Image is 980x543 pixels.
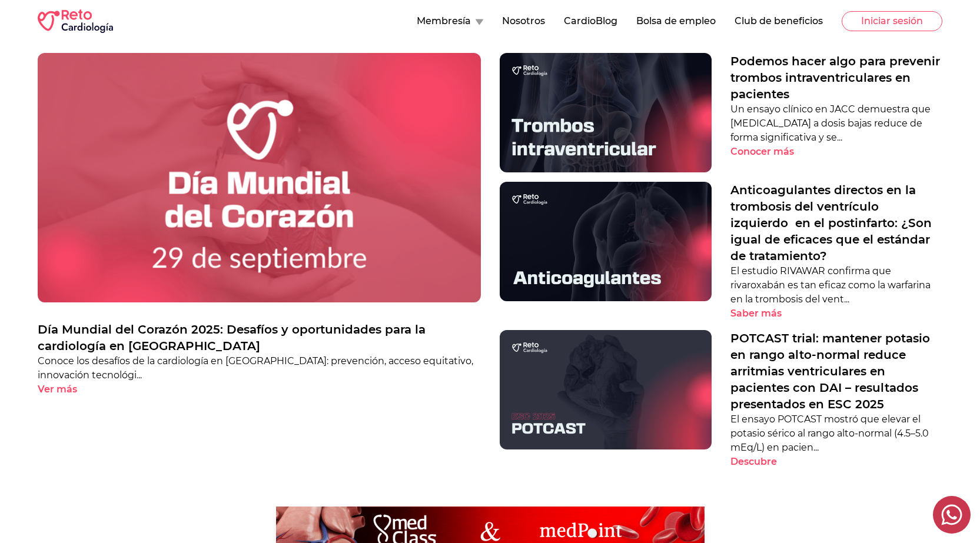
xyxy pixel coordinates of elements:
button: Ver más [38,382,98,397]
img: Podemos hacer algo para prevenir trombos intraventriculares en pacientes [500,53,712,172]
p: Ver más [38,382,77,397]
img: Anticoagulantes directos en la trombosis del ventrículo izquierdo en el postinfarto: ¿Son igual d... [500,182,712,301]
img: Día Mundial del Corazón 2025: Desafíos y oportunidades para la cardiología en México [38,53,481,302]
a: Anticoagulantes directos en la trombosis del ventrículo izquierdo en el postinfarto: ¿Son igual d... [730,182,942,264]
button: Saber más [730,307,802,321]
a: Podemos hacer algo para prevenir trombos intraventriculares en pacientes [730,53,942,102]
button: Descubre [730,455,798,469]
p: Descubre [730,455,777,469]
img: POTCAST trial: mantener potasio en rango alto-normal reduce arritmias ventriculares en pacientes ... [500,330,712,449]
p: Conocer más [730,145,794,159]
a: Conocer más [730,145,942,159]
button: Nosotros [502,14,545,28]
button: CardioBlog [564,14,617,28]
a: Saber más [730,307,942,321]
button: Iniciar sesión [842,11,942,31]
button: Bolsa de empleo [636,14,716,28]
a: Descubre [730,455,942,469]
img: RETO Cardio Logo [38,9,113,33]
p: El ensayo POTCAST mostró que elevar el potasio sérico al rango alto-normal (4.5–5.0 mEq/L) en pac... [730,412,942,455]
p: Un ensayo clínico en JACC demuestra que [MEDICAL_DATA] a dosis bajas reduce de forma significativ... [730,102,942,145]
a: Día Mundial del Corazón 2025: Desafíos y oportunidades para la cardiología en [GEOGRAPHIC_DATA] [38,321,481,354]
button: Club de beneficios [735,14,823,28]
a: POTCAST trial: mantener potasio en rango alto-normal reduce arritmias ventriculares en pacientes ... [730,330,942,412]
button: Conocer más [730,145,815,159]
p: El estudio RIVAWAR confirma que rivaroxabán es tan eficaz como la warfarina en la trombosis del v... [730,264,942,307]
button: Membresía [417,14,483,28]
a: Ver más [38,382,481,397]
p: Conoce los desafíos de la cardiología en [GEOGRAPHIC_DATA]: prevención, acceso equitativo, innova... [38,354,481,382]
p: Saber más [730,307,782,321]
